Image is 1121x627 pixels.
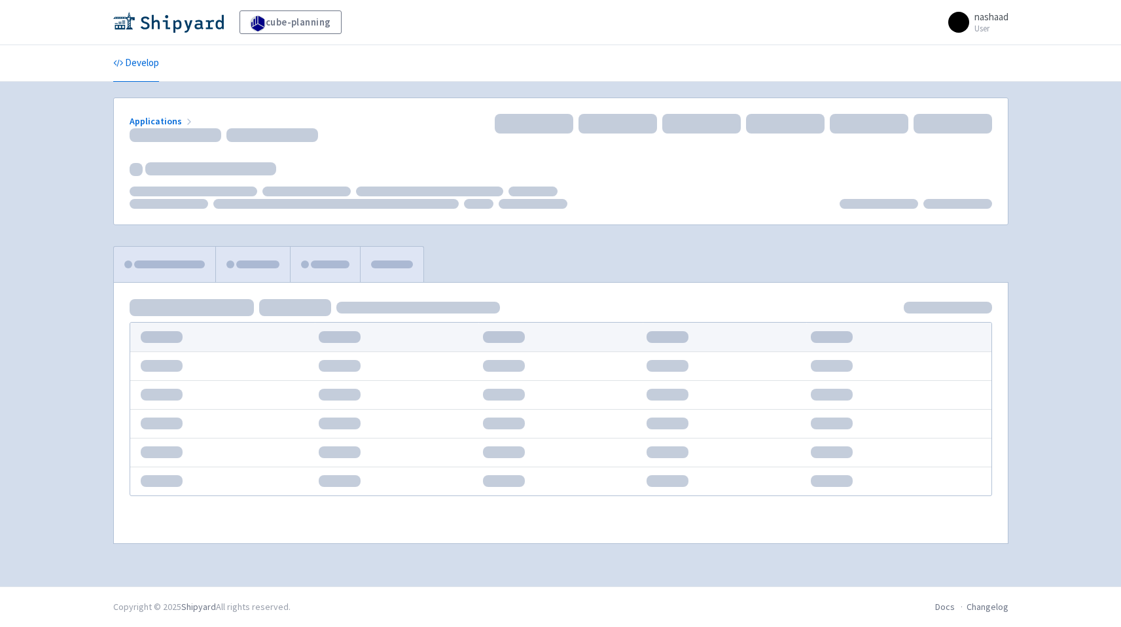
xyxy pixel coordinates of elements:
img: Shipyard logo [113,12,224,33]
small: User [974,24,1008,33]
a: cube-planning [240,10,342,34]
span: nashaad [974,10,1008,23]
a: Shipyard [181,601,216,613]
a: Docs [935,601,955,613]
a: Changelog [967,601,1008,613]
a: nashaad User [940,12,1008,33]
a: Develop [113,45,159,82]
div: Copyright © 2025 All rights reserved. [113,600,291,614]
a: Applications [130,115,194,127]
